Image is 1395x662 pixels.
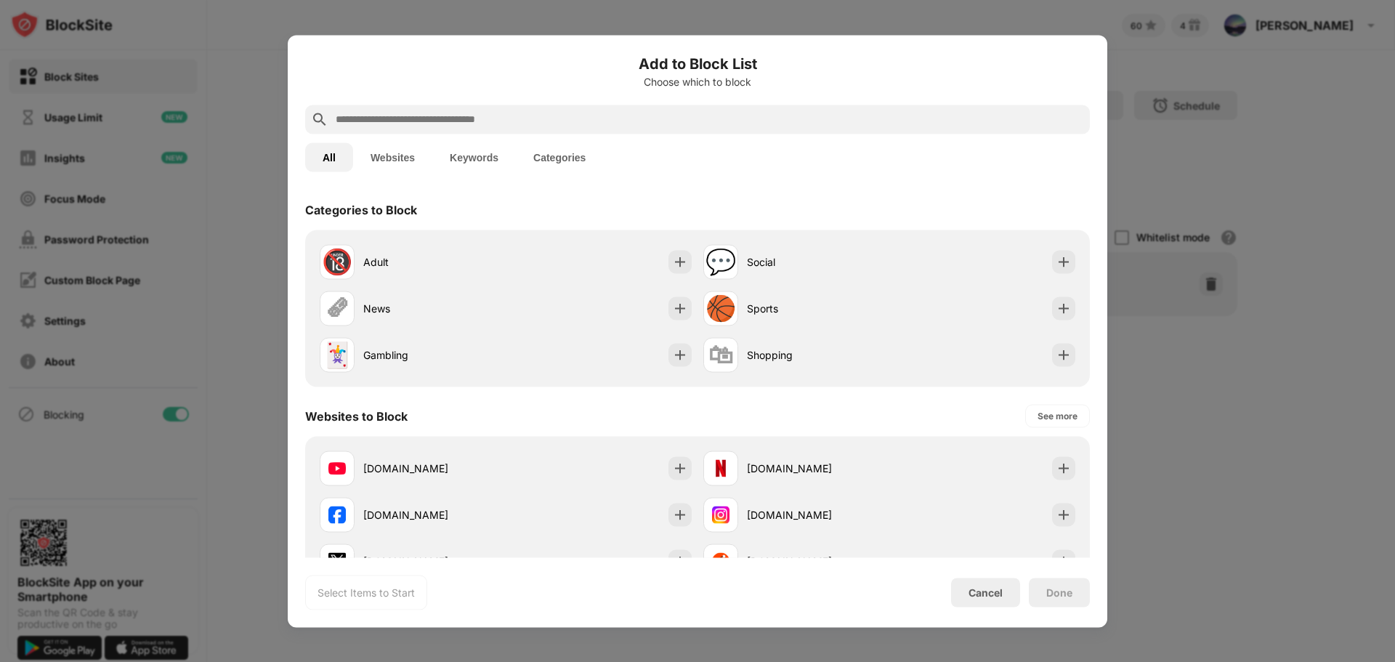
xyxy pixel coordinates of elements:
button: All [305,142,353,171]
img: favicons [328,506,346,523]
div: Categories to Block [305,202,417,217]
img: favicons [712,506,729,523]
div: Select Items to Start [318,585,415,600]
button: Keywords [432,142,516,171]
img: favicons [712,459,729,477]
div: [DOMAIN_NAME] [747,507,889,522]
div: Done [1046,586,1072,598]
div: 🛍 [708,340,733,370]
div: 💬 [705,247,736,277]
img: favicons [712,552,729,570]
div: Cancel [969,586,1003,599]
div: [DOMAIN_NAME] [747,461,889,476]
div: 🏀 [705,294,736,323]
img: search.svg [311,110,328,128]
div: Adult [363,254,506,270]
div: Websites to Block [305,408,408,423]
div: [DOMAIN_NAME] [363,507,506,522]
h6: Add to Block List [305,52,1090,74]
div: See more [1038,408,1077,423]
div: Shopping [747,347,889,363]
div: Social [747,254,889,270]
div: 🗞 [325,294,349,323]
button: Websites [353,142,432,171]
img: favicons [328,552,346,570]
img: favicons [328,459,346,477]
div: [DOMAIN_NAME] [363,554,506,569]
div: Gambling [363,347,506,363]
div: News [363,301,506,316]
div: [DOMAIN_NAME] [747,554,889,569]
div: 🃏 [322,340,352,370]
div: [DOMAIN_NAME] [363,461,506,476]
div: Sports [747,301,889,316]
button: Categories [516,142,603,171]
div: 🔞 [322,247,352,277]
div: Choose which to block [305,76,1090,87]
